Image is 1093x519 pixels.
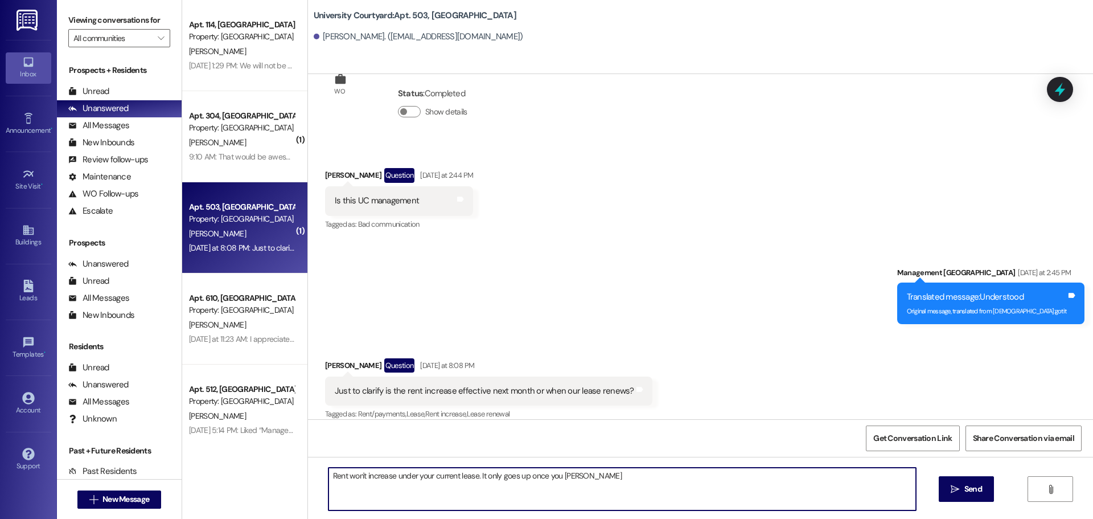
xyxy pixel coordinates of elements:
div: Unread [68,85,109,97]
div: Past + Future Residents [57,445,182,457]
span: Lease , [406,409,425,419]
button: New Message [77,491,162,509]
div: All Messages [68,120,129,132]
div: Escalate [68,205,113,217]
div: WO [334,85,345,97]
div: WO Follow-ups [68,188,138,200]
div: [DATE] at 11:23 AM: I appreciate your efforts, thank you! [189,334,367,344]
div: [PERSON_NAME] [325,358,652,377]
div: Apt. 610, [GEOGRAPHIC_DATA] [189,292,294,304]
div: [DATE] 5:14 PM: Liked “Management [GEOGRAPHIC_DATA] ([GEOGRAPHIC_DATA]): When will you be out? I ... [189,425,989,435]
a: Site Visit • [6,165,51,195]
div: Question [384,168,414,182]
div: [DATE] 1:29 PM: We will not be renewing our lease [189,60,350,71]
span: [PERSON_NAME] [189,411,246,421]
span: • [51,125,52,133]
div: Tagged as: [325,216,473,232]
button: Get Conversation Link [866,426,959,451]
a: Leads [6,276,51,307]
b: University Courtyard: Apt. 503, [GEOGRAPHIC_DATA] [314,10,516,22]
span: • [41,181,43,189]
label: Viewing conversations for [68,11,170,29]
div: Property: [GEOGRAPHIC_DATA] [189,31,294,43]
textarea: Rent won't increase under your current lease. It only goes up once you [PERSON_NAME] [328,468,916,510]
div: Unknown [68,413,117,425]
div: Prospects + Residents [57,64,182,76]
span: [PERSON_NAME] [189,137,246,148]
input: All communities [73,29,152,47]
div: [DATE] at 2:44 PM [417,169,473,181]
div: Prospects [57,237,182,249]
span: [PERSON_NAME] [189,320,246,330]
span: Get Conversation Link [873,432,952,444]
span: Bad communication [358,219,420,229]
button: Share Conversation via email [965,426,1082,451]
span: Lease renewal [467,409,510,419]
div: [PERSON_NAME] [325,168,473,186]
div: Property: [GEOGRAPHIC_DATA] [189,213,294,225]
a: Buildings [6,220,51,251]
div: Property: [GEOGRAPHIC_DATA] [189,304,294,316]
div: Unanswered [68,379,129,391]
span: Share Conversation via email [973,432,1074,444]
i:  [951,485,959,494]
div: Unanswered [68,258,129,270]
div: [DATE] at 2:45 PM [1015,267,1071,279]
div: [DATE] at 8:08 PM: Just to clarify is the rent increase effective next month or when our lease re... [189,243,521,253]
span: • [44,349,46,357]
a: Templates • [6,333,51,363]
div: 9:10 AM: That would be awesome if you could check and let me know what the correct amount would b... [189,152,608,162]
div: Unread [68,275,109,287]
span: Rent increase , [425,409,467,419]
div: : Completed [398,85,472,103]
div: Apt. 304, [GEOGRAPHIC_DATA] [189,110,294,122]
div: Apt. 114, [GEOGRAPHIC_DATA] [189,19,294,31]
span: Rent/payments , [358,409,406,419]
div: Unanswered [68,103,129,115]
div: Question [384,358,414,373]
div: Is this UC management [335,195,419,207]
div: All Messages [68,396,129,408]
span: [PERSON_NAME] [189,228,246,239]
div: Past Residents [68,465,137,477]
div: [DATE] at 8:08 PM [417,359,474,371]
a: Account [6,389,51,419]
b: Status [398,88,424,99]
div: Tagged as: [325,406,652,422]
div: Apt. 503, [GEOGRAPHIC_DATA] [189,201,294,213]
div: New Inbounds [68,309,134,321]
span: [PERSON_NAME] [189,46,246,56]
div: New Inbounds [68,137,134,149]
div: Maintenance [68,171,131,183]
sub: Original message, translated from [DEMOGRAPHIC_DATA] : gotit [907,307,1067,315]
span: Send [964,483,982,495]
i:  [1046,485,1055,494]
div: [PERSON_NAME]. ([EMAIL_ADDRESS][DOMAIN_NAME]) [314,31,523,43]
img: ResiDesk Logo [17,10,40,31]
div: Residents [57,341,182,353]
div: All Messages [68,292,129,304]
div: Unread [68,362,109,374]
span: New Message [102,493,149,505]
div: Management [GEOGRAPHIC_DATA] [897,267,1085,283]
div: Property: [GEOGRAPHIC_DATA] [189,395,294,407]
a: Support [6,444,51,475]
label: Show details [425,106,467,118]
div: Review follow-ups [68,154,148,166]
i:  [158,34,164,43]
div: Property: [GEOGRAPHIC_DATA] [189,122,294,134]
button: Send [939,476,994,502]
div: Translated message: Understood [907,291,1067,303]
div: Just to clarify is the rent increase effective next month or when our lease renews? [335,385,634,397]
div: Apt. 512, [GEOGRAPHIC_DATA] [189,383,294,395]
a: Inbox [6,52,51,83]
i:  [89,495,98,504]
